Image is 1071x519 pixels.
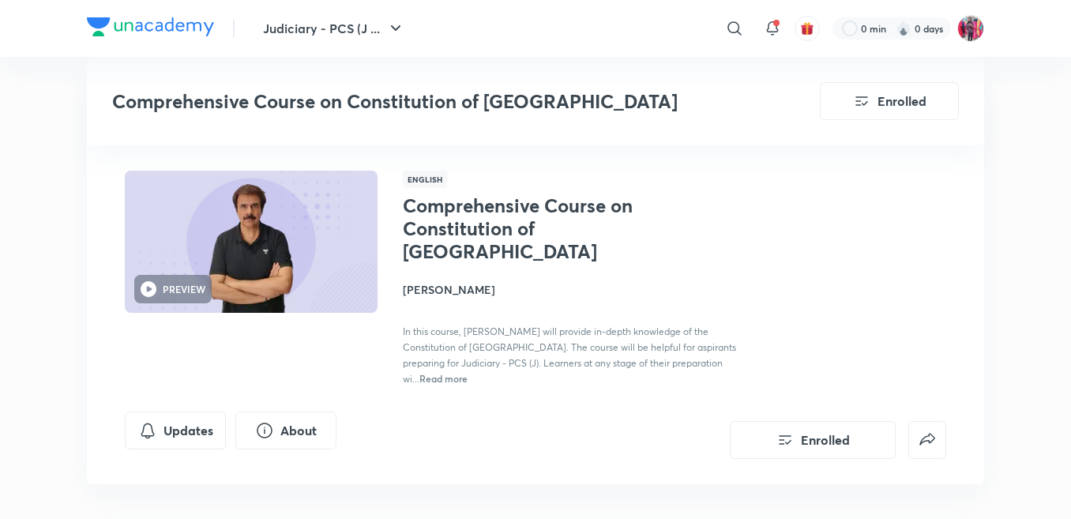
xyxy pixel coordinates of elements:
[419,372,468,385] span: Read more
[403,281,757,298] h4: [PERSON_NAME]
[403,194,661,262] h1: Comprehensive Course on Constitution of [GEOGRAPHIC_DATA]
[800,21,814,36] img: avatar
[908,421,946,459] button: false
[403,171,447,188] span: English
[87,17,214,36] img: Company Logo
[163,282,205,296] h6: PREVIEW
[87,17,214,40] a: Company Logo
[820,82,959,120] button: Enrolled
[896,21,911,36] img: streak
[957,15,984,42] img: Archita Mittal
[730,421,896,459] button: Enrolled
[125,412,226,449] button: Updates
[254,13,415,44] button: Judiciary - PCS (J ...
[122,169,380,314] img: Thumbnail
[795,16,820,41] button: avatar
[112,90,731,113] h3: Comprehensive Course on Constitution of [GEOGRAPHIC_DATA]
[403,325,736,385] span: In this course, [PERSON_NAME] will provide in-depth knowledge of the Constitution of [GEOGRAPHIC_...
[235,412,336,449] button: About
